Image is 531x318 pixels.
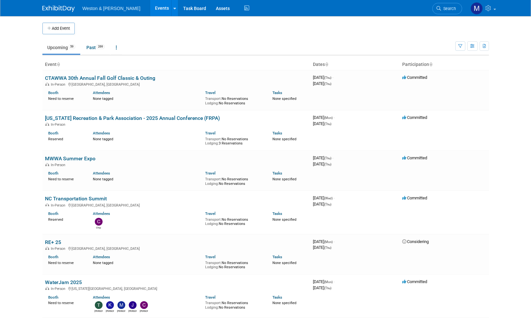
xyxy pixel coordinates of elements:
div: Kevin MacKinnon [106,309,114,313]
a: Sort by Participation Type [429,62,432,67]
img: Jason Gillespie [129,301,137,309]
span: In-Person [51,247,67,251]
span: - [334,115,335,120]
span: Committed [402,75,427,80]
div: [GEOGRAPHIC_DATA], [GEOGRAPHIC_DATA] [45,81,308,87]
img: In-Person Event [45,247,49,250]
span: In-Person [51,203,67,207]
span: Committed [402,196,427,200]
img: Kevin MacKinnon [106,301,114,309]
span: [DATE] [313,245,331,250]
span: [DATE] [313,196,335,200]
span: [DATE] [313,115,335,120]
a: Tasks [272,255,282,259]
a: Attendees [93,90,110,95]
span: In-Person [51,163,67,167]
a: Booth [48,211,58,216]
a: Search [432,3,462,14]
a: Tasks [272,211,282,216]
a: Travel [205,211,216,216]
span: (Thu) [324,286,331,290]
span: None specified [272,137,296,141]
a: Attendees [93,131,110,135]
span: (Thu) [324,76,331,79]
span: Committed [402,155,427,160]
span: [DATE] [313,162,331,166]
a: Booth [48,255,58,259]
span: Lodging: [205,101,219,105]
span: Transport: [205,97,222,101]
span: In-Person [51,82,67,87]
span: - [334,239,335,244]
span: Lodging: [205,182,219,186]
span: - [334,196,335,200]
div: No Reservations No Reservations [205,95,263,105]
a: Tasks [272,90,282,95]
div: Need to reserve [48,260,83,265]
a: Travel [205,171,216,175]
span: None specified [272,177,296,181]
div: No Reservations No Reservations [205,216,263,226]
div: None tagged [93,176,200,182]
span: [DATE] [313,279,335,284]
span: [DATE] [313,202,331,207]
span: Lodging: [205,222,219,226]
div: No Reservations No Reservations [205,176,263,186]
span: 59 [68,44,75,49]
div: None tagged [93,95,200,101]
div: Tony Zerilli [94,309,103,313]
a: CTAWWA 30th Annual Fall Golf Classic & Outing [45,75,155,81]
a: NC Transportation Summit [45,196,107,202]
span: None specified [272,261,296,265]
a: Sort by Event Name [57,62,60,67]
a: Upcoming59 [42,41,80,54]
div: Chip Hutchens [94,226,103,229]
span: (Thu) [324,122,331,126]
span: In-Person [51,122,67,127]
img: ExhibitDay [42,5,75,12]
a: Booth [48,171,58,175]
a: Attendees [93,211,110,216]
div: Need to reserve [48,176,83,182]
img: Mary Ann Trujillo [470,2,483,15]
span: [DATE] [313,155,333,160]
span: [DATE] [313,121,331,126]
span: (Thu) [324,246,331,249]
th: Participation [400,59,489,70]
span: (Mon) [324,280,333,284]
span: [DATE] [313,285,331,290]
div: None tagged [93,260,200,265]
div: Need to reserve [48,300,83,305]
a: Attendees [93,171,110,175]
div: Margaret McCarthy [117,309,125,313]
img: Charles Gant [140,301,148,309]
a: MWWA Summer Expo [45,155,95,162]
span: Transport: [205,261,222,265]
span: Lodging: [205,265,219,269]
div: [GEOGRAPHIC_DATA], [GEOGRAPHIC_DATA] [45,246,308,251]
span: Committed [402,115,427,120]
img: In-Person Event [45,82,49,86]
span: Considering [402,239,429,244]
a: Booth [48,131,58,135]
button: Add Event [42,23,75,34]
a: RE+ 25 [45,239,61,245]
div: Need to reserve [48,95,83,101]
a: Travel [205,131,216,135]
div: Charles Gant [140,309,148,313]
span: Lodging: [205,141,219,145]
a: Tasks [272,131,282,135]
a: Attendees [93,295,110,300]
span: Committed [402,279,427,284]
div: Jason Gillespie [128,309,137,313]
span: - [332,155,333,160]
span: (Thu) [324,163,331,166]
img: Tony Zerilli [95,301,103,309]
a: [US_STATE] Recreation & Park Association - 2025 Annual Conference (FRPA) [45,115,220,121]
img: In-Person Event [45,287,49,290]
span: [DATE] [313,81,331,86]
img: Margaret McCarthy [117,301,125,309]
span: None specified [272,97,296,101]
img: In-Person Event [45,203,49,207]
span: Weston & [PERSON_NAME] [83,6,140,11]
